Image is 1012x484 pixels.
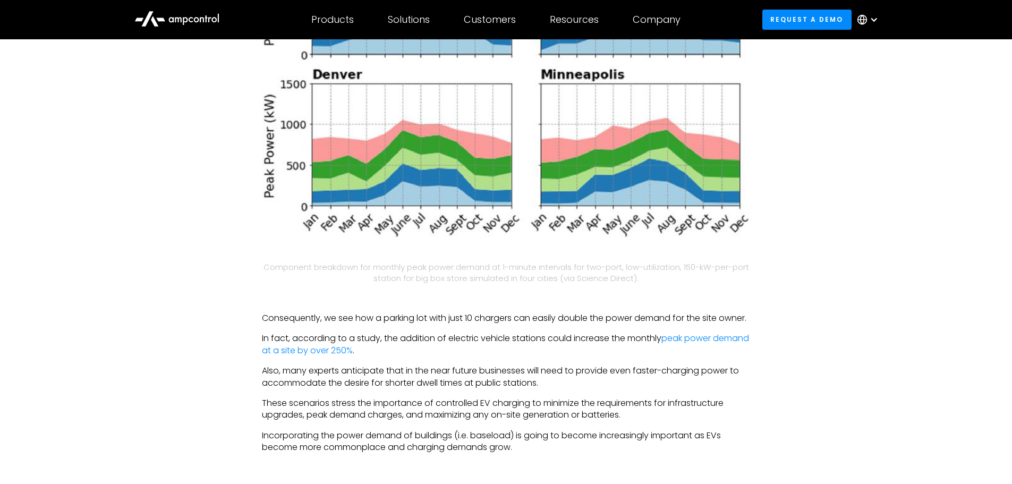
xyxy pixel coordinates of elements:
div: Company [633,14,681,26]
div: Products [311,14,354,26]
p: In fact, according to a study, the addition of electric vehicle stations could increase the month... [262,333,751,356]
div: Customers [464,14,516,26]
a: peak power demand at a site by over 250% [262,332,749,356]
p: Incorporating the power demand of buildings (i.e. baseload) is going to become increasingly impor... [262,430,751,454]
p: Also, many experts anticipate that in the near future businesses will need to provide even faster... [262,365,751,389]
p: These scenarios stress the importance of controlled EV charging to minimize the requirements for ... [262,397,751,421]
p: Consequently, we see how a parking lot with just 10 chargers can easily double the power demand f... [262,312,751,324]
p: ‍ [262,292,751,304]
figcaption: Component breakdown for monthly peak power demand at 1-minute intervals for two-port, low-utiliza... [262,261,751,284]
div: Resources [550,14,599,26]
div: Solutions [388,14,430,26]
a: Request a demo [762,10,852,29]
